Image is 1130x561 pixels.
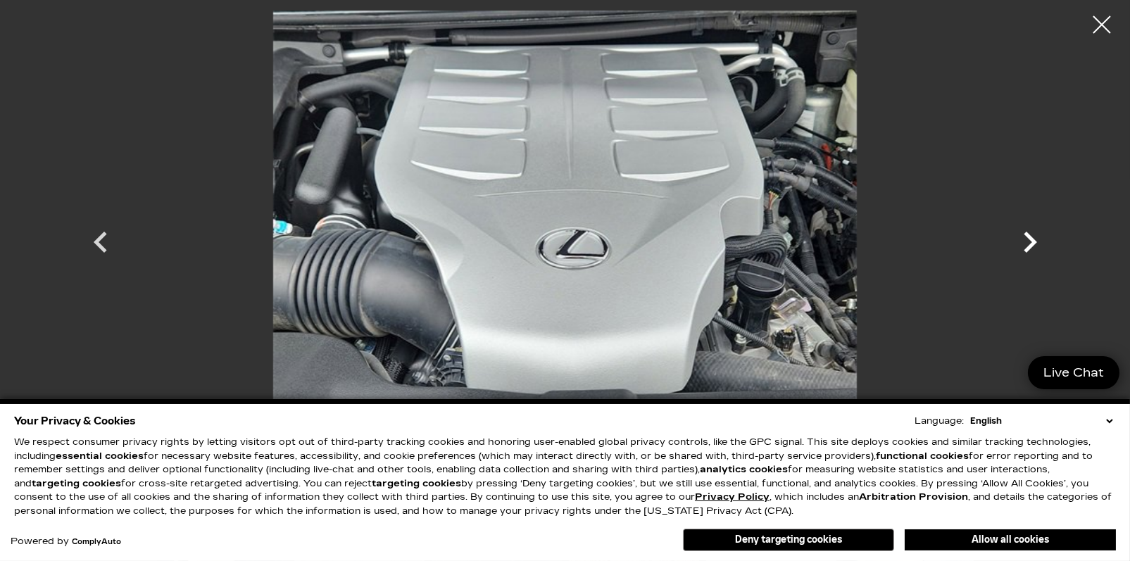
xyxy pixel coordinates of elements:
button: Deny targeting cookies [683,529,894,551]
button: Allow all cookies [905,529,1116,550]
div: Powered by [11,537,121,546]
a: Live Chat [1028,356,1119,389]
strong: targeting cookies [372,478,461,489]
strong: Arbitration Provision [859,491,968,503]
strong: analytics cookies [700,464,788,475]
strong: functional cookies [876,450,969,462]
a: ComplyAuto [72,538,121,546]
div: Previous [80,214,122,277]
span: Your Privacy & Cookies [14,411,136,431]
select: Language Select [967,414,1116,428]
p: We respect consumer privacy rights by letting visitors opt out of third-party tracking cookies an... [14,436,1116,518]
strong: essential cookies [56,450,144,462]
img: Used 2020 White Lexus GX 460 Premium image 25 [143,11,988,448]
span: Live Chat [1036,365,1111,381]
div: Language: [915,417,964,426]
div: Next [1009,214,1051,277]
strong: targeting cookies [32,478,121,489]
u: Privacy Policy [695,491,770,503]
